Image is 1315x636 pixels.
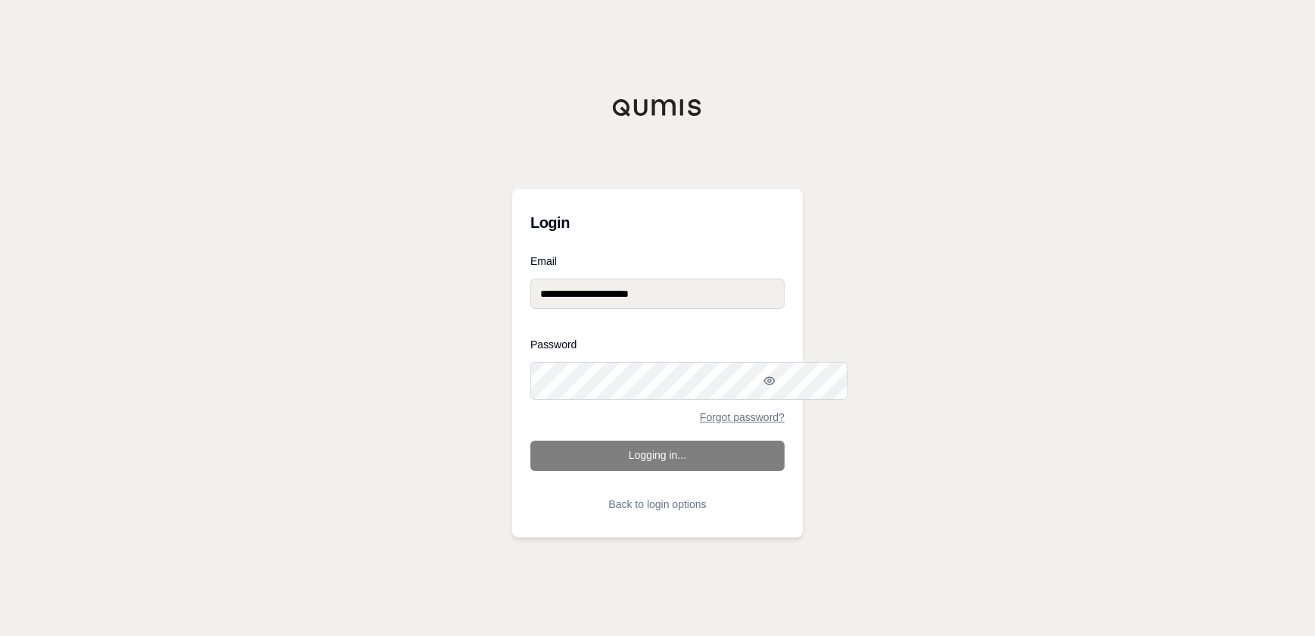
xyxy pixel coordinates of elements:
[530,339,785,350] label: Password
[530,256,785,267] label: Email
[612,98,703,117] img: Qumis
[700,412,785,422] a: Forgot password?
[530,489,785,519] button: Back to login options
[530,207,785,238] h3: Login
